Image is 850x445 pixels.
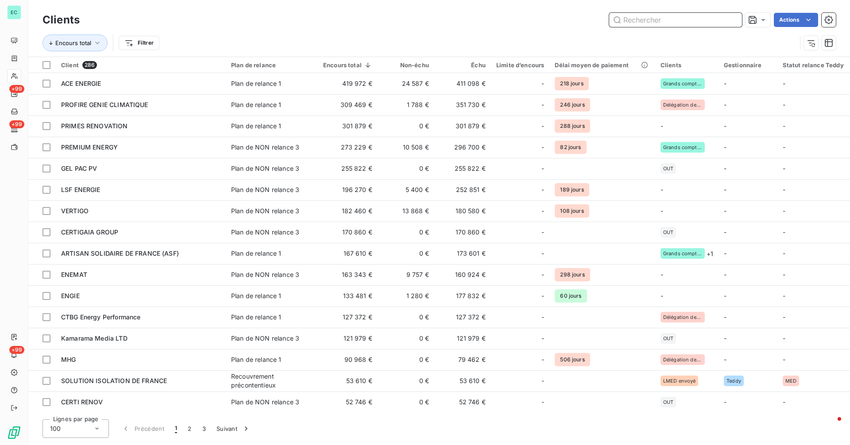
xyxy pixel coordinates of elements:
td: 1 788 € [378,94,434,115]
span: GEL PAC PV [61,165,97,172]
span: Kamarama Media LTD [61,334,127,342]
td: 10 508 € [378,137,434,158]
span: 100 [50,424,61,433]
div: Recouvrement précontentieux [231,372,313,390]
td: 24 587 € [378,73,434,94]
td: 252 851 € [434,179,491,200]
span: - [541,79,544,88]
div: Plan de NON relance 3 [231,143,299,152]
span: - [724,271,726,278]
td: 53 610 € [318,370,378,391]
td: 0 € [378,349,434,370]
span: - [783,207,785,215]
span: 1 [175,424,177,433]
td: 9 757 € [378,264,434,285]
span: - [541,164,544,173]
div: Plan de NON relance 3 [231,185,299,194]
td: 309 469 € [318,94,378,115]
span: +99 [9,85,24,93]
div: Plan de relance 1 [231,249,282,258]
span: - [541,376,544,385]
span: - [783,186,785,193]
td: 127 372 € [434,307,491,328]
div: Délai moyen de paiement [555,61,649,69]
div: EC [7,5,21,19]
span: - [541,270,544,279]
span: - [724,292,726,299]
div: Plan de NON relance 3 [231,398,299,407]
td: 0 € [378,328,434,349]
button: Actions [774,13,818,27]
span: Délégation de paiement [663,315,702,320]
td: 351 730 € [434,94,491,115]
button: Filtrer [119,36,159,50]
td: 170 860 € [318,222,378,243]
span: - [541,292,544,300]
td: 121 979 € [318,328,378,349]
td: 1 280 € [378,285,434,307]
td: 163 343 € [318,264,378,285]
span: - [541,143,544,152]
span: CERTI RENOV [61,398,103,406]
span: ACE ENERGIE [61,80,101,87]
td: 0 € [378,391,434,413]
div: Plan de relance 1 [231,355,282,364]
span: PROFIRE GENIE CLIMATIQUE [61,101,148,108]
span: - [783,165,785,172]
span: 189 jours [555,183,589,196]
span: - [783,398,785,406]
span: 60 jours [555,289,587,303]
td: 273 229 € [318,137,378,158]
span: +99 [9,346,24,354]
span: 298 jours [555,268,590,281]
span: ARTISAN SOLIDAIRE DE FRANCE (ASF) [61,249,179,257]
td: 173 601 € [434,243,491,264]
span: OUT [663,166,673,171]
div: Plan de NON relance 3 [231,228,299,237]
span: Encours total [55,39,91,46]
span: - [724,334,726,342]
span: ENEMAT [61,271,87,278]
div: Encours total [323,61,372,69]
span: CERTIGAIA GROUP [61,228,118,236]
td: 0 € [378,222,434,243]
span: - [661,271,663,278]
span: 288 jours [555,119,590,133]
h3: Clients [42,12,80,28]
span: - [541,398,544,407]
td: 0 € [378,370,434,391]
span: Délégation de paiement [663,102,702,107]
span: - [783,334,785,342]
span: + 1 [707,249,713,258]
span: - [724,122,726,130]
td: 160 924 € [434,264,491,285]
span: - [724,101,726,108]
span: - [661,186,663,193]
span: 246 jours [555,98,590,111]
span: - [724,356,726,363]
div: Plan de relance 1 [231,100,282,109]
span: - [783,228,785,236]
span: - [724,80,726,87]
td: 167 610 € [318,243,378,264]
span: - [783,143,785,151]
button: Suivant [211,419,256,438]
button: 2 [182,419,197,438]
span: ENGIE [61,292,80,299]
button: Précédent [116,419,170,438]
span: +99 [9,120,24,128]
div: Plan de relance 1 [231,79,282,88]
td: 52 746 € [318,391,378,413]
td: 296 700 € [434,137,491,158]
span: - [661,292,663,299]
td: 5 400 € [378,179,434,200]
td: 419 972 € [318,73,378,94]
button: 1 [170,419,182,438]
div: Plan de NON relance 3 [231,164,299,173]
span: - [783,292,785,299]
span: PRIMES RENOVATION [61,122,128,130]
div: Clients [661,61,713,69]
div: Plan de relance 1 [231,122,282,130]
td: 127 372 € [318,307,378,328]
span: - [661,207,663,215]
